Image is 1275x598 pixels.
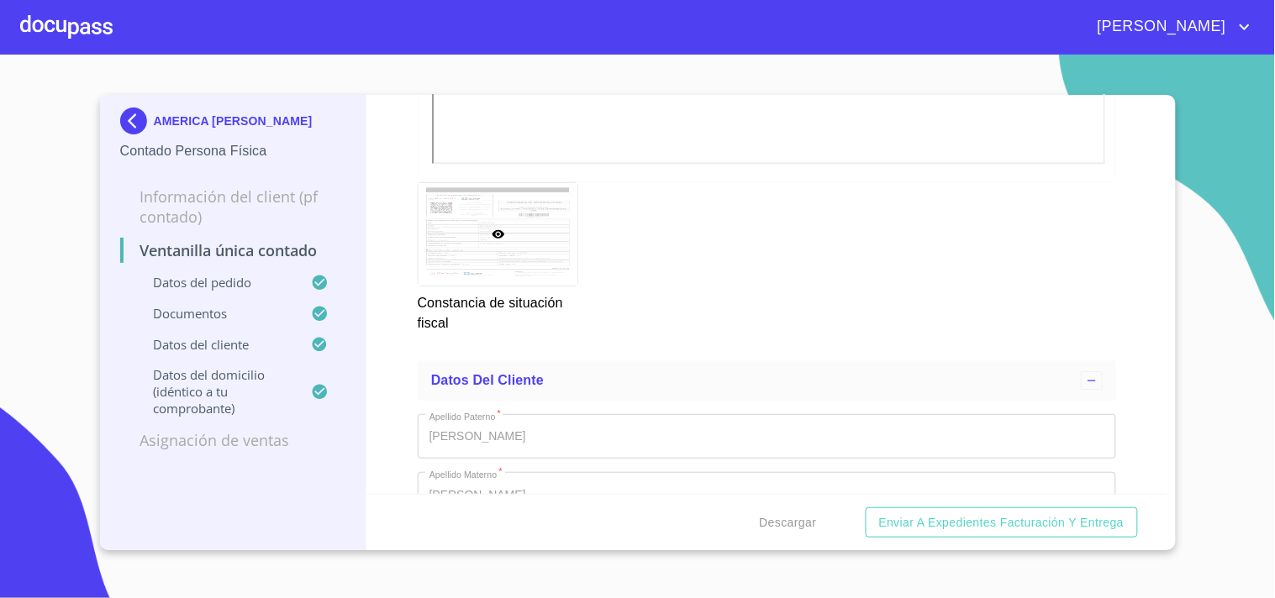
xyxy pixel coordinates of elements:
span: Datos del cliente [431,373,544,387]
p: Asignación de Ventas [120,430,346,450]
p: Contado Persona Física [120,141,346,161]
div: Datos del cliente [418,360,1116,401]
p: Ventanilla única contado [120,240,346,260]
button: Descargar [753,507,824,538]
p: Información del Client (PF contado) [120,186,346,227]
p: Datos del domicilio (idéntico a tu comprobante) [120,366,312,417]
span: Descargar [760,512,817,533]
p: Constancia de situación fiscal [418,286,577,333]
img: Docupass spot blue [120,108,154,134]
p: Datos del cliente [120,336,312,353]
p: Datos del pedido [120,274,312,291]
div: AMERICA [PERSON_NAME] [120,108,346,141]
p: Documentos [120,305,312,322]
button: account of current user [1085,13,1255,40]
p: AMERICA [PERSON_NAME] [154,114,313,128]
button: Enviar a Expedientes Facturación y Entrega [866,507,1138,538]
span: [PERSON_NAME] [1085,13,1235,40]
span: Enviar a Expedientes Facturación y Entrega [879,512,1125,533]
